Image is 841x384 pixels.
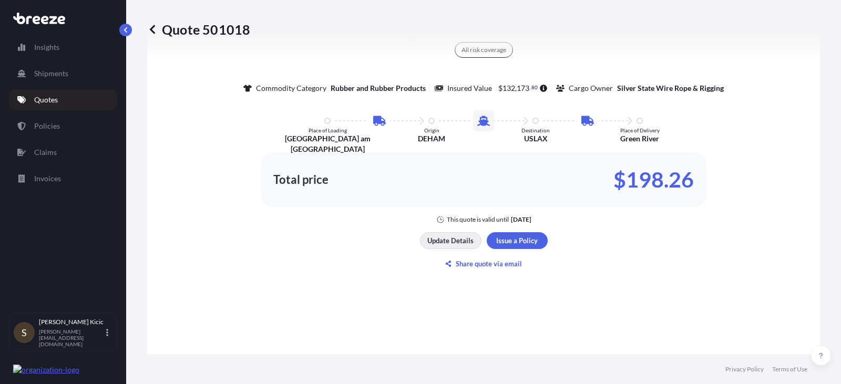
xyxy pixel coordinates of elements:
[9,142,117,163] a: Claims
[517,85,529,92] span: 173
[511,215,531,224] p: [DATE]
[9,116,117,137] a: Policies
[39,328,104,347] p: [PERSON_NAME][EMAIL_ADDRESS][DOMAIN_NAME]
[331,83,426,94] p: Rubber and Rubber Products
[496,235,538,246] p: Issue a Policy
[620,127,660,133] p: Place of Delivery
[613,171,694,188] p: $198.26
[9,37,117,58] a: Insights
[34,68,68,79] p: Shipments
[34,95,58,105] p: Quotes
[524,133,548,144] p: USLAX
[39,318,104,326] p: [PERSON_NAME] Kicic
[22,327,27,338] span: S
[620,133,659,144] p: Green River
[279,133,376,154] p: [GEOGRAPHIC_DATA] am [GEOGRAPHIC_DATA]
[498,85,502,92] span: $
[502,85,515,92] span: 132
[420,232,481,249] button: Update Details
[447,83,492,94] p: Insured Value
[309,127,347,133] p: Place of Loading
[273,174,329,185] p: Total price
[569,83,613,94] p: Cargo Owner
[34,42,59,53] p: Insights
[418,133,445,144] p: DEHAM
[772,365,807,373] a: Terms of Use
[521,127,550,133] p: Destination
[487,232,548,249] button: Issue a Policy
[427,235,474,246] p: Update Details
[9,168,117,189] a: Invoices
[456,258,522,269] p: Share quote via email
[256,83,326,94] p: Commodity Category
[9,89,117,110] a: Quotes
[13,365,79,375] img: organization-logo
[34,147,57,158] p: Claims
[515,85,517,92] span: ,
[420,255,548,272] button: Share quote via email
[531,86,538,89] span: 80
[34,121,60,131] p: Policies
[424,127,439,133] p: Origin
[725,365,764,373] a: Privacy Policy
[447,215,509,224] p: This quote is valid until
[9,63,117,84] a: Shipments
[617,83,724,94] p: Silver State Wire Rope & Rigging
[530,86,531,89] span: .
[34,173,61,184] p: Invoices
[147,21,250,38] p: Quote 501018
